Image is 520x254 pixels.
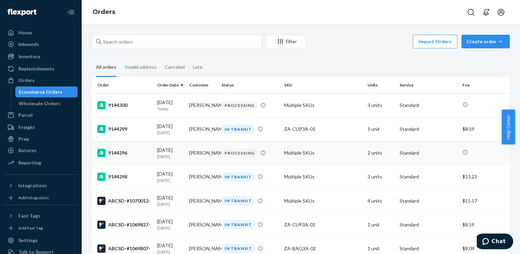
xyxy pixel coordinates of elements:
[4,51,78,62] a: Inventory
[186,165,218,189] td: [PERSON_NAME]
[18,65,54,72] div: Replenishments
[157,225,184,231] p: [DATE]
[157,123,184,136] div: [DATE]
[157,177,184,183] p: [DATE]
[189,82,216,88] div: Customer
[157,218,184,231] div: [DATE]
[4,133,78,144] a: Prep
[477,234,513,251] iframe: Opens a widget where you can chat to one of our agents
[365,77,397,93] th: Units
[502,110,515,144] button: Help Center
[97,149,152,157] div: 9144296
[464,5,478,19] button: Open Search Box
[157,154,184,159] p: [DATE]
[400,149,457,156] p: Standard
[4,145,78,156] a: Returns
[284,126,362,132] div: ZA-CUP3A-01
[219,77,281,93] th: Status
[4,210,78,221] button: Fast Tags
[281,165,365,189] td: Multiple SKUs
[64,5,78,19] button: Close Navigation
[18,225,43,231] div: Add Fast Tag
[4,194,78,202] a: Add Integration
[266,38,305,45] div: Filter
[157,99,184,112] div: [DATE]
[4,63,78,74] a: Replenishments
[4,110,78,121] a: Parcel
[18,53,40,60] div: Inventory
[400,197,457,204] p: Standard
[97,197,152,205] div: ABCSD-#1070012-
[365,141,397,165] td: 2 units
[222,125,255,134] div: IN TRANSIT
[413,35,457,48] button: Import Orders
[18,195,49,201] div: Add Integration
[97,221,152,229] div: ABCSD-#1069827-
[400,173,457,180] p: Standard
[157,171,184,183] div: [DATE]
[397,77,459,93] th: Service
[87,2,121,22] ol: breadcrumbs
[18,237,38,244] div: Settings
[365,93,397,117] td: 3 units
[186,189,218,213] td: [PERSON_NAME]
[461,35,510,48] button: Create order
[4,180,78,191] button: Integrations
[266,35,306,48] button: Filter
[165,58,185,76] div: Canceled
[4,224,78,232] a: Add Fast Tag
[494,5,508,19] button: Open account menu
[18,159,41,166] div: Reporting
[365,213,397,237] td: 1 unit
[222,220,255,229] div: IN TRANSIT
[96,58,116,77] div: All orders
[4,122,78,133] a: Freight
[460,213,510,237] td: $8.59
[97,101,152,109] div: 9144300
[4,235,78,246] a: Settings
[460,117,510,141] td: $8.59
[186,93,218,117] td: [PERSON_NAME]
[400,126,457,132] p: Standard
[281,77,365,93] th: SKU
[97,125,152,133] div: 9144299
[193,58,202,76] div: Late
[125,58,157,76] div: Invalid address
[7,9,36,16] img: Flexport logo
[281,141,365,165] td: Multiple SKUs
[157,201,184,207] p: [DATE]
[4,75,78,86] a: Orders
[400,245,457,252] p: Standard
[222,196,255,205] div: IN TRANSIT
[18,136,29,142] div: Prep
[186,117,218,141] td: [PERSON_NAME]
[4,39,78,50] a: Inbounds
[18,124,35,131] div: Freight
[157,130,184,136] p: [DATE]
[460,77,510,93] th: Fee
[93,8,115,16] a: Orders
[97,244,152,253] div: ABCSD-#1069807-
[186,141,218,165] td: [PERSON_NAME]
[400,221,457,228] p: Standard
[18,147,36,154] div: Returns
[365,189,397,213] td: 4 units
[4,27,78,38] a: Home
[18,212,40,219] div: Fast Tags
[92,77,155,93] th: Order
[467,38,505,45] div: Create order
[15,86,78,97] a: Ecommerce Orders
[157,147,184,159] div: [DATE]
[18,77,35,84] div: Orders
[460,165,510,189] td: $13.23
[19,100,60,107] div: Wholesale Orders
[155,77,186,93] th: Order Date
[18,41,39,48] div: Inbounds
[97,173,152,181] div: 9144298
[281,189,365,213] td: Multiple SKUs
[400,102,457,109] p: Standard
[4,157,78,168] a: Reporting
[186,213,218,237] td: [PERSON_NAME]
